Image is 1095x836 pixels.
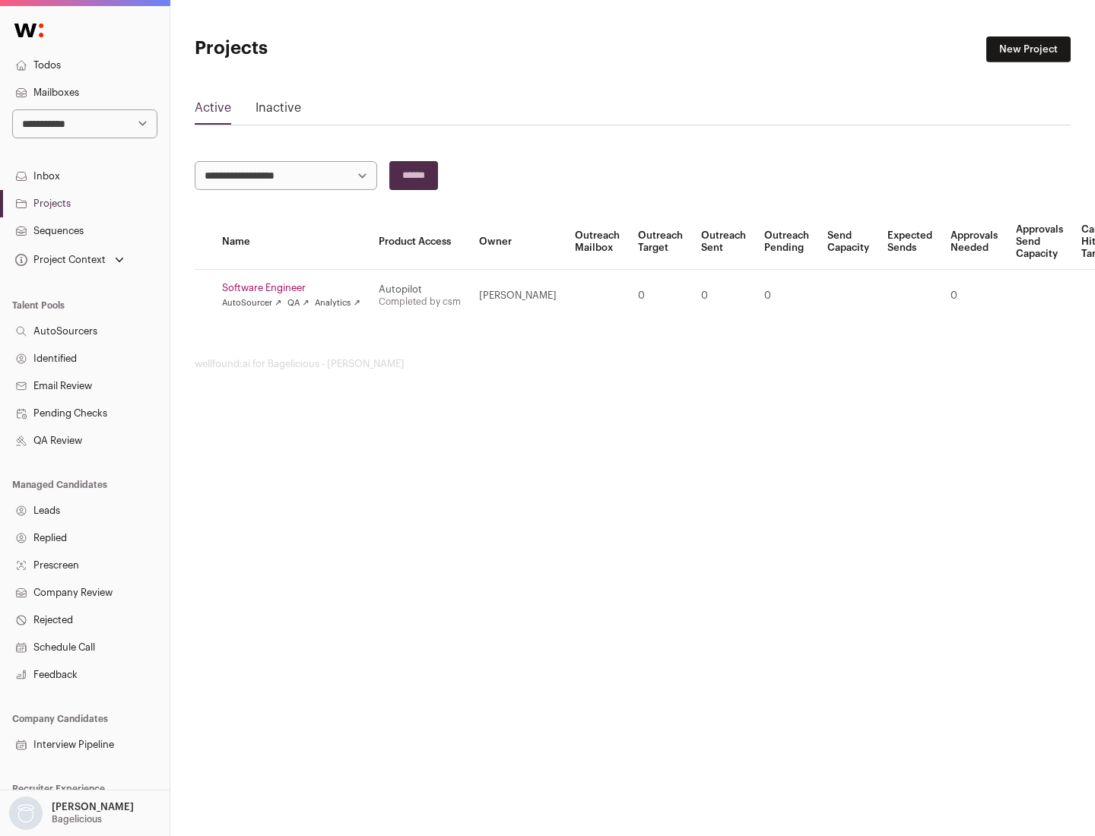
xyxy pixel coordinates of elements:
[12,254,106,266] div: Project Context
[222,297,281,309] a: AutoSourcer ↗
[470,214,566,270] th: Owner
[629,214,692,270] th: Outreach Target
[12,249,127,271] button: Open dropdown
[213,214,370,270] th: Name
[6,15,52,46] img: Wellfound
[9,796,43,830] img: nopic.png
[222,282,360,294] a: Software Engineer
[379,283,461,296] div: Autopilot
[566,214,629,270] th: Outreach Mailbox
[818,214,878,270] th: Send Capacity
[370,214,470,270] th: Product Access
[195,36,487,61] h1: Projects
[315,297,360,309] a: Analytics ↗
[195,99,231,123] a: Active
[1007,214,1072,270] th: Approvals Send Capacity
[379,297,461,306] a: Completed by csm
[692,270,755,322] td: 0
[287,297,309,309] a: QA ↗
[692,214,755,270] th: Outreach Sent
[6,796,137,830] button: Open dropdown
[941,214,1007,270] th: Approvals Needed
[195,358,1071,370] footer: wellfound:ai for Bagelicious - [PERSON_NAME]
[878,214,941,270] th: Expected Sends
[629,270,692,322] td: 0
[52,813,102,825] p: Bagelicious
[755,214,818,270] th: Outreach Pending
[986,36,1071,62] a: New Project
[255,99,301,123] a: Inactive
[52,801,134,813] p: [PERSON_NAME]
[755,270,818,322] td: 0
[470,270,566,322] td: [PERSON_NAME]
[941,270,1007,322] td: 0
